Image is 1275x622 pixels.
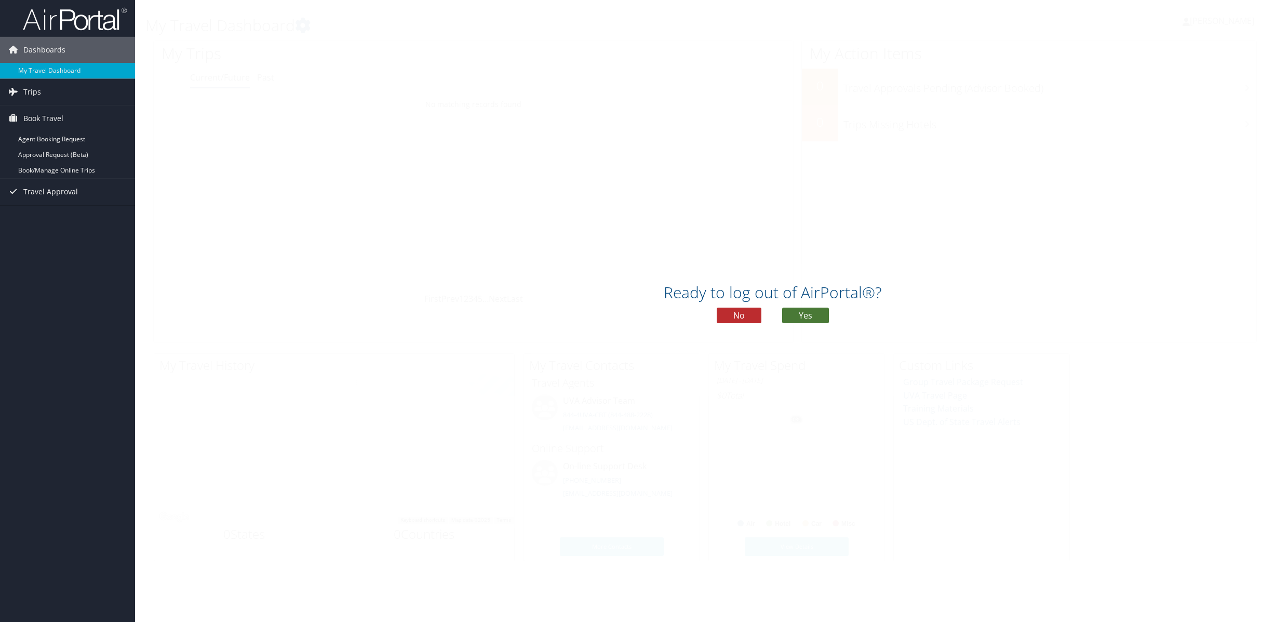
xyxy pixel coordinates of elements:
span: Book Travel [23,105,63,131]
span: Travel Approval [23,179,78,205]
button: Yes [782,308,829,323]
span: Trips [23,79,41,105]
img: airportal-logo.png [23,7,127,31]
span: Dashboards [23,37,65,63]
button: No [717,308,761,323]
